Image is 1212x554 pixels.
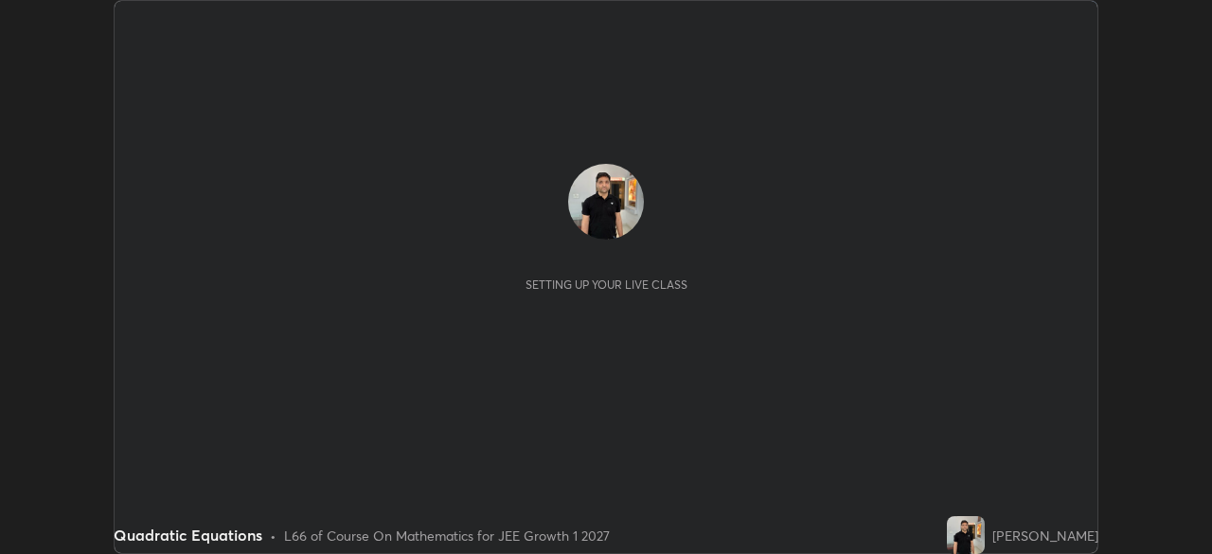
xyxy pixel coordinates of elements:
img: 098a6166d9bb4ad3a3ccfdcc9c8a09dd.jpg [568,164,644,240]
div: L66 of Course On Mathematics for JEE Growth 1 2027 [284,526,610,545]
div: [PERSON_NAME] [992,526,1098,545]
div: Quadratic Equations [114,524,262,546]
div: • [270,526,276,545]
img: 098a6166d9bb4ad3a3ccfdcc9c8a09dd.jpg [947,516,985,554]
div: Setting up your live class [526,277,687,292]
